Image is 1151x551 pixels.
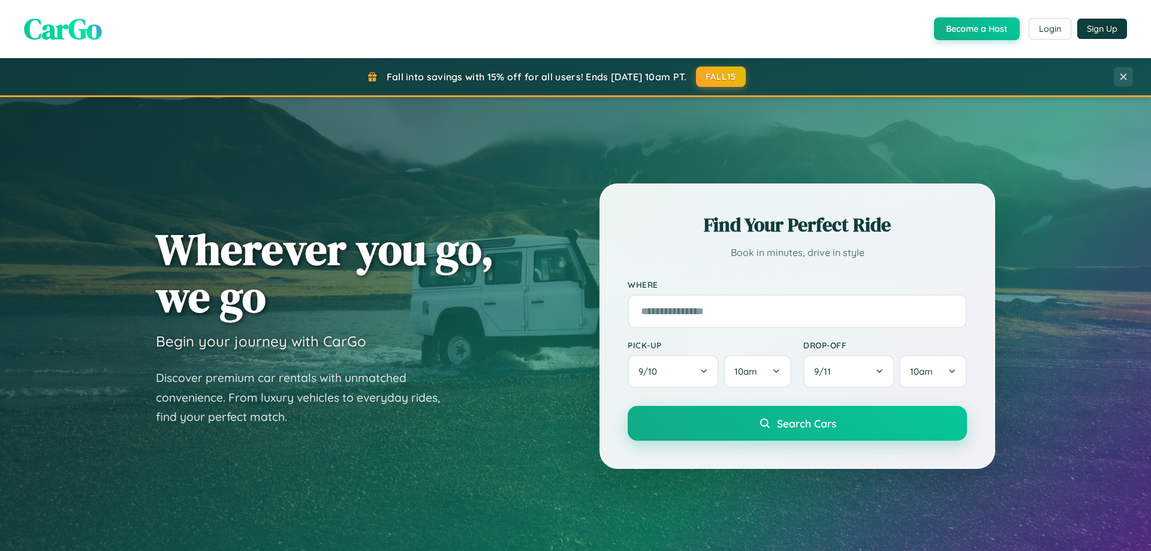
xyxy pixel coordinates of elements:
[628,212,967,238] h2: Find Your Perfect Ride
[24,9,102,49] span: CarGo
[628,355,719,388] button: 9/10
[803,340,967,350] label: Drop-off
[628,279,967,290] label: Where
[1077,19,1127,39] button: Sign Up
[628,244,967,261] p: Book in minutes, drive in style
[899,355,967,388] button: 10am
[156,368,456,427] p: Discover premium car rentals with unmatched convenience. From luxury vehicles to everyday rides, ...
[814,366,837,377] span: 9 / 11
[734,366,757,377] span: 10am
[803,355,894,388] button: 9/11
[387,71,687,83] span: Fall into savings with 15% off for all users! Ends [DATE] 10am PT.
[638,366,663,377] span: 9 / 10
[934,17,1020,40] button: Become a Host
[156,225,494,320] h1: Wherever you go, we go
[628,340,791,350] label: Pick-up
[156,332,366,350] h3: Begin your journey with CarGo
[910,366,933,377] span: 10am
[628,406,967,441] button: Search Cars
[777,417,836,430] span: Search Cars
[696,67,746,87] button: FALL15
[724,355,791,388] button: 10am
[1029,18,1071,40] button: Login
